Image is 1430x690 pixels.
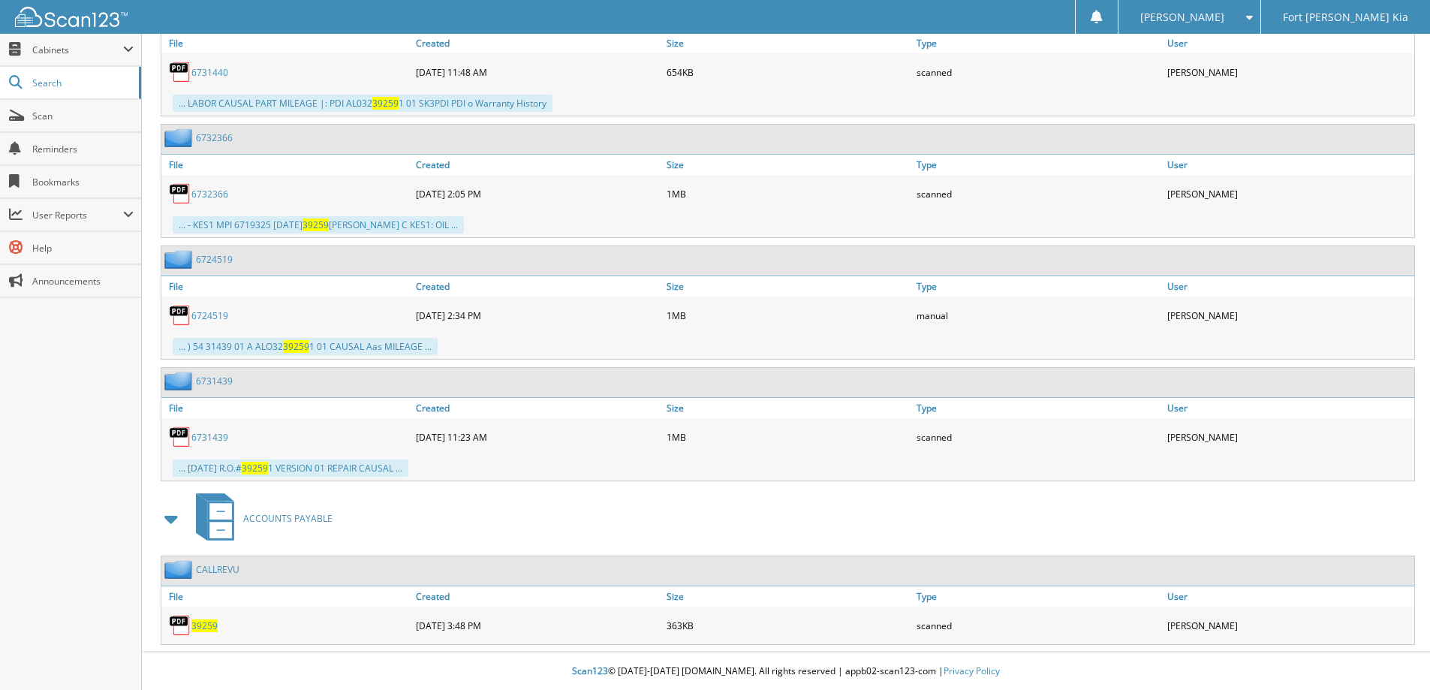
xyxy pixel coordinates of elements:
a: Size [663,33,914,53]
a: 6724519 [196,253,233,266]
img: PDF.png [169,304,191,327]
a: User [1164,586,1414,607]
div: [PERSON_NAME] [1164,179,1414,209]
a: Type [913,586,1164,607]
div: [PERSON_NAME] [1164,300,1414,330]
a: User [1164,33,1414,53]
div: ... - KES1 MPI 6719325 [DATE] [PERSON_NAME] C KES1: OIL ... [173,216,464,234]
img: folder2.png [164,372,196,390]
div: scanned [913,422,1164,452]
a: Size [663,276,914,297]
a: Created [412,155,663,175]
a: 6732366 [191,188,228,200]
div: manual [913,300,1164,330]
span: Fort [PERSON_NAME] Kia [1283,13,1408,22]
a: User [1164,276,1414,297]
a: 6732366 [196,131,233,144]
span: Announcements [32,275,134,288]
a: File [161,398,412,418]
a: File [161,33,412,53]
a: Created [412,586,663,607]
div: 654KB [663,57,914,87]
img: folder2.png [164,128,196,147]
span: Bookmarks [32,176,134,188]
a: 6724519 [191,309,228,322]
a: File [161,276,412,297]
span: ACCOUNTS PAYABLE [243,512,333,525]
div: scanned [913,610,1164,640]
div: [PERSON_NAME] [1164,422,1414,452]
img: PDF.png [169,426,191,448]
div: ... ) 54 31439 01 A ALO32 1 01 CAUSAL Aas MILEAGE ... [173,338,438,355]
a: User [1164,398,1414,418]
img: folder2.png [164,560,196,579]
div: 1MB [663,422,914,452]
a: Type [913,398,1164,418]
a: Created [412,33,663,53]
div: [DATE] 11:23 AM [412,422,663,452]
span: Cabinets [32,44,123,56]
a: File [161,586,412,607]
a: Type [913,276,1164,297]
span: [PERSON_NAME] [1140,13,1224,22]
div: ... [DATE] R.O.# 1 VERSION 01 REPAIR CAUSAL ... [173,459,408,477]
span: 39259 [303,218,329,231]
a: Privacy Policy [944,664,1000,677]
a: User [1164,155,1414,175]
div: [DATE] 2:05 PM [412,179,663,209]
a: 6731440 [191,66,228,79]
span: 39259 [283,340,309,353]
div: [DATE] 11:48 AM [412,57,663,87]
a: 6731439 [191,431,228,444]
a: Size [663,155,914,175]
div: [PERSON_NAME] [1164,610,1414,640]
div: [PERSON_NAME] [1164,57,1414,87]
img: PDF.png [169,61,191,83]
a: Type [913,33,1164,53]
a: File [161,155,412,175]
span: 39259 [372,97,399,110]
a: Created [412,398,663,418]
div: ... LABOR CAUSAL PART MILEAGE |: PDI AL032 1 01 SK3PDI PDI o Warranty History [173,95,552,112]
div: [DATE] 2:34 PM [412,300,663,330]
img: folder2.png [164,250,196,269]
a: Size [663,398,914,418]
img: scan123-logo-white.svg [15,7,128,27]
a: 6731439 [196,375,233,387]
span: Scan123 [572,664,608,677]
span: 39259 [242,462,268,475]
a: Created [412,276,663,297]
span: Help [32,242,134,255]
div: © [DATE]-[DATE] [DOMAIN_NAME]. All rights reserved | appb02-scan123-com | [142,653,1430,690]
div: 1MB [663,179,914,209]
span: Reminders [32,143,134,155]
div: [DATE] 3:48 PM [412,610,663,640]
div: 363KB [663,610,914,640]
img: PDF.png [169,614,191,637]
span: User Reports [32,209,123,221]
div: scanned [913,179,1164,209]
img: PDF.png [169,182,191,205]
a: CALLREVU [196,563,239,576]
a: Size [663,586,914,607]
a: ACCOUNTS PAYABLE [187,489,333,548]
div: scanned [913,57,1164,87]
a: 39259 [191,619,218,632]
a: Type [913,155,1164,175]
span: Search [32,77,131,89]
span: Scan [32,110,134,122]
div: 1MB [663,300,914,330]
